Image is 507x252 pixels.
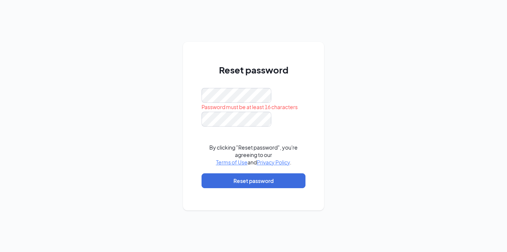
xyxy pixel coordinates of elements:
a: Terms of Use [216,159,248,166]
button: Reset password [202,173,305,188]
a: Privacy Policy [257,159,290,166]
div: By clicking "Reset password", you're agreeing to our and . [202,144,305,166]
div: Password must be at least 16 characters [202,103,305,111]
h1: Reset password [202,63,305,76]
